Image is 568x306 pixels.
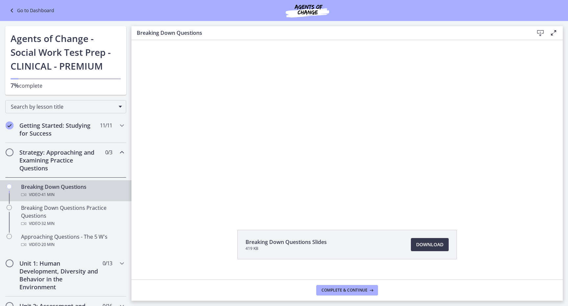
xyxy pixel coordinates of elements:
[411,238,449,251] a: Download
[268,3,347,18] img: Agents of Change
[321,288,367,293] span: Complete & continue
[19,259,100,291] h2: Unit 1: Human Development, Diversity and Behavior in the Environment
[40,241,55,249] span: · 20 min
[105,148,112,156] span: 0 / 3
[246,238,327,246] span: Breaking Down Questions Slides
[8,7,54,14] a: Go to Dashboard
[416,241,443,249] span: Download
[11,81,19,89] span: 7%
[11,103,115,110] span: Search by lesson title
[21,233,124,249] div: Approaching Questions - The 5 W's
[11,81,121,90] p: complete
[21,183,124,199] div: Breaking Down Questions
[6,121,13,129] i: Completed
[103,259,112,267] span: 0 / 13
[137,29,523,37] h3: Breaking Down Questions
[40,191,55,199] span: · 41 min
[21,220,124,228] div: Video
[11,32,121,73] h1: Agents of Change - Social Work Test Prep - CLINICAL - PREMIUM
[5,100,126,113] div: Search by lesson title
[19,148,100,172] h2: Strategy: Approaching and Examining Practice Questions
[21,204,124,228] div: Breaking Down Questions Practice Questions
[246,246,327,251] span: 419 KB
[316,285,378,295] button: Complete & continue
[40,220,55,228] span: · 32 min
[21,241,124,249] div: Video
[100,121,112,129] span: 11 / 11
[19,121,100,137] h2: Getting Started: Studying for Success
[131,40,563,215] iframe: Video Lesson
[21,191,124,199] div: Video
